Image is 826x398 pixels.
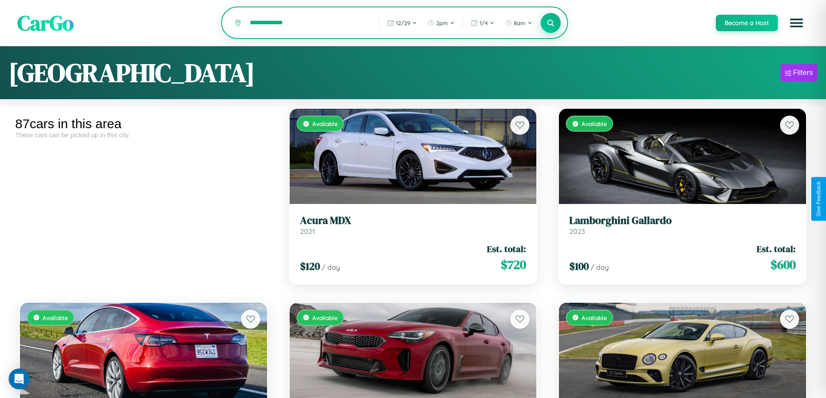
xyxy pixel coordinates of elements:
a: Lamborghini Gallardo2023 [569,214,796,236]
span: / day [591,263,609,272]
div: Open Intercom Messenger [9,369,29,389]
button: 12/29 [383,16,421,30]
span: 2021 [300,227,315,236]
span: Available [312,314,338,321]
div: These cars can be picked up in this city. [15,131,272,139]
button: Filters [780,64,817,81]
span: 2pm [436,19,448,26]
button: Become a Host [716,15,778,31]
button: Open menu [784,11,809,35]
div: 87 cars in this area [15,116,272,131]
span: Est. total: [757,243,796,255]
span: $ 600 [770,256,796,273]
span: 1 / 4 [480,19,488,26]
a: Acura MDX2021 [300,214,526,236]
h3: Lamborghini Gallardo [569,214,796,227]
span: $ 100 [569,259,589,273]
span: Est. total: [487,243,526,255]
span: CarGo [17,9,74,37]
span: $ 720 [501,256,526,273]
div: Filters [793,68,813,77]
span: / day [322,263,340,272]
div: Give Feedback [816,181,822,217]
span: Available [581,314,607,321]
span: Available [312,120,338,127]
span: 12 / 29 [396,19,410,26]
button: 2pm [423,16,459,30]
h1: [GEOGRAPHIC_DATA] [9,55,255,91]
span: Available [42,314,68,321]
button: 8am [501,16,537,30]
span: 8am [514,19,526,26]
button: 1/4 [467,16,499,30]
span: $ 120 [300,259,320,273]
h3: Acura MDX [300,214,526,227]
span: 2023 [569,227,585,236]
span: Available [581,120,607,127]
